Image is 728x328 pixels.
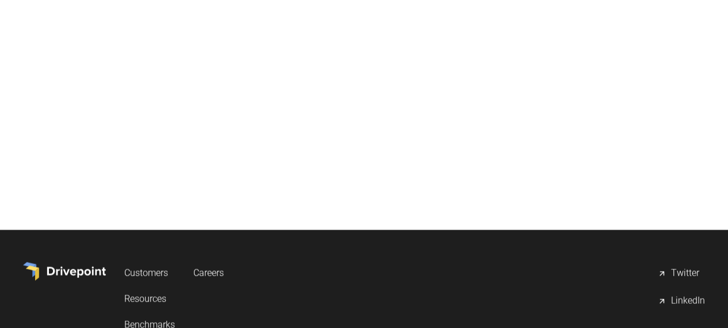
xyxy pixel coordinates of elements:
div: Twitter [671,266,699,280]
a: Twitter [657,262,705,285]
a: Resources [124,288,175,309]
a: Customers [124,262,175,283]
a: LinkedIn [657,289,705,312]
a: Careers [193,262,224,283]
div: LinkedIn [671,294,705,308]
